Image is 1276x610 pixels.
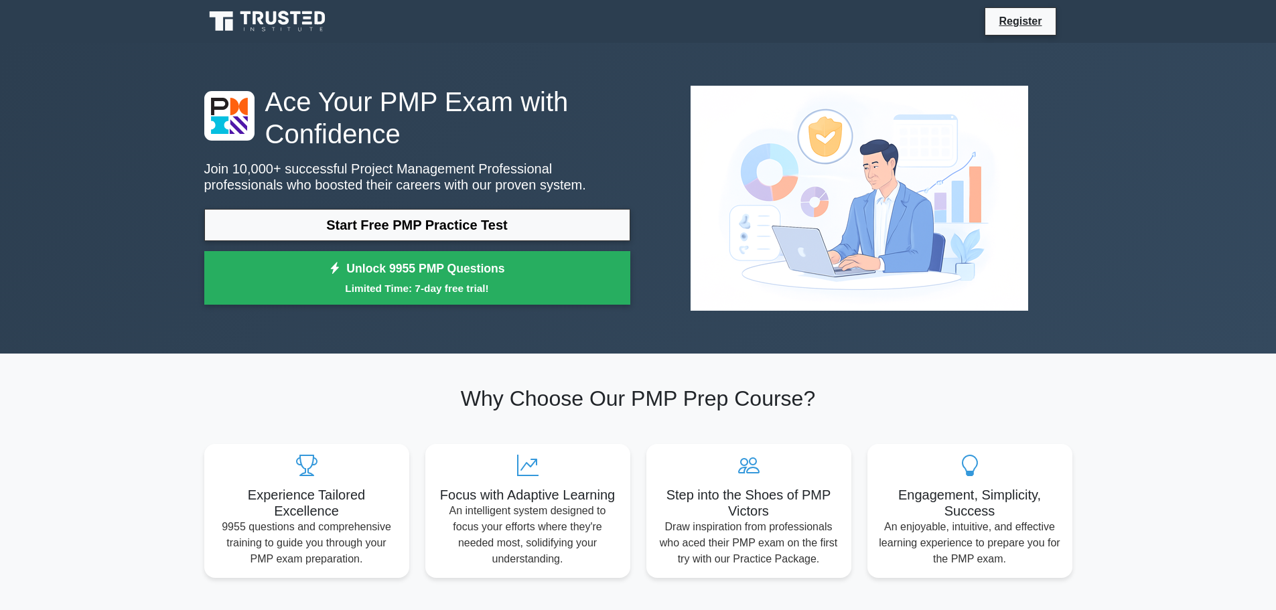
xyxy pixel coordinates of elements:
h5: Focus with Adaptive Learning [436,487,620,503]
a: Unlock 9955 PMP QuestionsLimited Time: 7-day free trial! [204,251,630,305]
p: An intelligent system designed to focus your efforts where they're needed most, solidifying your ... [436,503,620,567]
h5: Engagement, Simplicity, Success [878,487,1062,519]
h2: Why Choose Our PMP Prep Course? [204,386,1072,411]
img: Project Management Professional Preview [680,75,1039,321]
h5: Experience Tailored Excellence [215,487,399,519]
a: Register [991,13,1050,29]
p: An enjoyable, intuitive, and effective learning experience to prepare you for the PMP exam. [878,519,1062,567]
p: Draw inspiration from professionals who aced their PMP exam on the first try with our Practice Pa... [657,519,841,567]
small: Limited Time: 7-day free trial! [221,281,614,296]
h5: Step into the Shoes of PMP Victors [657,487,841,519]
a: Start Free PMP Practice Test [204,209,630,241]
p: Join 10,000+ successful Project Management Professional professionals who boosted their careers w... [204,161,630,193]
h1: Ace Your PMP Exam with Confidence [204,86,630,150]
p: 9955 questions and comprehensive training to guide you through your PMP exam preparation. [215,519,399,567]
